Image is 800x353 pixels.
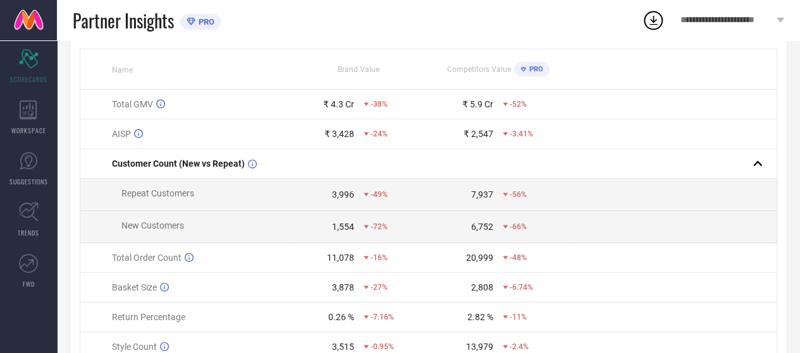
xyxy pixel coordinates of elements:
[371,222,388,231] span: -72%
[332,282,354,292] div: 3,878
[23,279,35,289] span: FWD
[462,99,493,109] div: ₹ 5.9 Cr
[467,312,493,322] div: 2.82 %
[510,283,533,292] span: -6.74%
[526,65,543,73] span: PRO
[112,99,153,109] span: Total GMV
[112,282,157,292] span: Basket Size
[510,100,527,109] span: -52%
[332,189,354,200] div: 3,996
[11,126,46,135] span: WORKSPACE
[112,342,157,352] span: Style Count
[328,312,354,322] div: 0.26 %
[642,9,665,32] div: Open download list
[510,313,527,321] span: -11%
[371,190,388,199] span: -49%
[121,220,184,230] span: New Customers
[195,17,214,27] span: PRO
[9,177,48,186] span: SUGGESTIONS
[371,253,388,262] span: -16%
[371,313,394,321] span: -7.16%
[371,283,388,292] span: -27%
[112,312,185,322] span: Return Percentage
[327,253,354,263] div: 11,078
[510,342,529,351] span: -2.4%
[10,75,47,84] span: SCORECARDS
[471,189,493,200] div: 7,937
[323,99,354,109] div: ₹ 4.3 Cr
[371,100,388,109] span: -38%
[510,129,533,138] span: -3.41%
[510,190,527,199] span: -56%
[464,129,493,139] div: ₹ 2,547
[73,8,174,33] span: Partner Insights
[371,342,394,351] span: -0.95%
[471,282,493,292] div: 2,808
[324,129,354,139] div: ₹ 3,428
[112,159,245,169] span: Customer Count (New vs Repeat)
[18,228,39,237] span: TRENDS
[112,129,131,139] span: AISP
[510,222,527,231] span: -66%
[112,253,182,263] span: Total Order Count
[332,342,354,352] div: 3,515
[338,65,379,74] span: Brand Value
[471,222,493,232] div: 6,752
[447,65,511,74] span: Competitors Value
[510,253,527,262] span: -48%
[112,66,133,75] span: Name
[371,129,388,138] span: -24%
[466,342,493,352] div: 13,979
[466,253,493,263] div: 20,999
[121,188,194,198] span: Repeat Customers
[332,222,354,232] div: 1,554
